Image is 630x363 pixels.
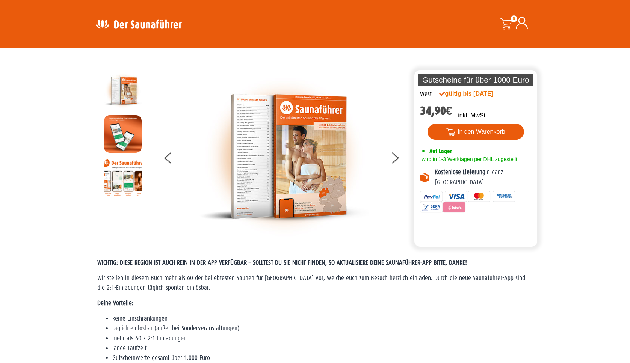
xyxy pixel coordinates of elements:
p: inkl. MwSt. [458,111,487,120]
img: MOCKUP-iPhone_regional [104,115,142,153]
b: Kostenlose Lieferung [435,169,485,176]
span: wird in 1-3 Werktagen per DHL zugestellt [420,156,517,162]
p: Gutscheine für über 1000 Euro [418,74,534,86]
li: täglich einlösbar (außer bei Sonderveranstaltungen) [112,324,533,333]
li: lange Laufzeit [112,343,533,353]
li: keine Einschränkungen [112,314,533,324]
bdi: 34,90 [420,104,453,118]
span: WICHTIG: DIESE REGION IST AUCH REIN IN DER APP VERFÜGBAR – SOLLTEST DU SIE NICHT FINDEN, SO AKTUA... [97,259,467,266]
img: Anleitung7tn [104,158,142,196]
span: Wir stellen in diesem Buch mehr als 60 der beliebtesten Saunen für [GEOGRAPHIC_DATA] vor, welche ... [97,274,525,291]
img: der-saunafuehrer-2025-west [199,72,369,241]
strong: Deine Vorteile: [97,300,133,307]
p: in ganz [GEOGRAPHIC_DATA] [435,167,532,187]
img: der-saunafuehrer-2025-west [104,72,142,110]
li: mehr als 60 x 2:1-Einladungen [112,334,533,343]
span: Auf Lager [429,148,452,155]
div: West [420,89,432,99]
button: In den Warenkorb [428,124,524,140]
div: gültig bis [DATE] [439,89,510,98]
span: € [446,104,453,118]
span: 0 [511,15,517,22]
li: Gutscheinwerte gesamt über 1.000 Euro [112,353,533,363]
